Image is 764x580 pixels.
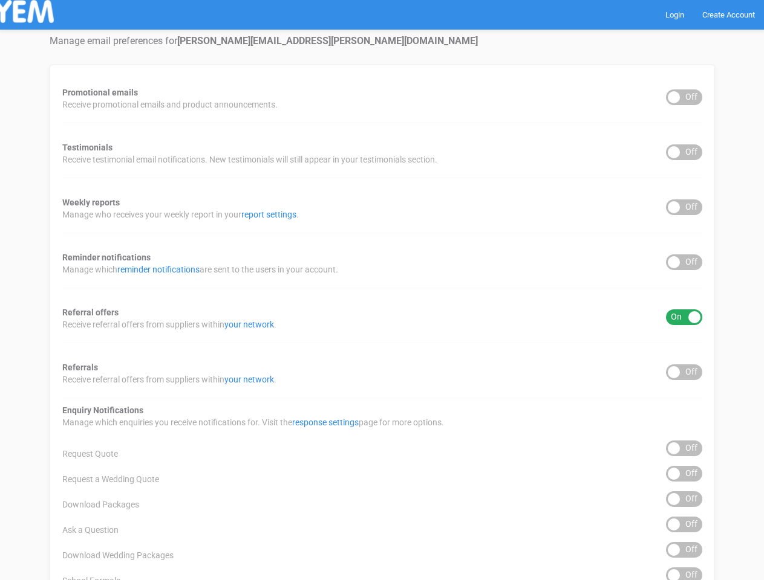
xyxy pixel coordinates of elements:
span: Receive testimonial email notifications. New testimonials will still appear in your testimonials ... [62,153,437,166]
span: Receive referral offers from suppliers within . [62,318,276,330]
strong: Weekly reports [62,198,120,207]
strong: Referral offers [62,308,119,317]
strong: Testimonials [62,143,113,152]
strong: Reminder notifications [62,253,151,262]
a: your network [224,320,274,329]
span: Request Quote [62,448,118,460]
span: Receive referral offers from suppliers within . [62,373,276,385]
a: response settings [292,417,359,427]
a: your network [224,375,274,384]
span: Manage which are sent to the users in your account. [62,263,338,275]
strong: [PERSON_NAME][EMAIL_ADDRESS][PERSON_NAME][DOMAIN_NAME] [177,35,478,47]
span: Download Packages [62,498,139,511]
a: report settings [241,210,296,219]
span: Manage which enquiries you receive notifications for. Visit the page for more options. [62,416,444,428]
a: reminder notifications [117,265,200,274]
span: Request a Wedding Quote [62,473,159,485]
span: Receive promotional emails and product announcements. [62,98,278,111]
span: Ask a Question [62,524,119,536]
h4: Manage email preferences for [50,36,715,47]
span: Download Wedding Packages [62,549,174,561]
strong: Promotional emails [62,88,138,97]
span: Manage who receives your weekly report in your . [62,208,299,221]
strong: Enquiry Notifications [62,405,143,415]
strong: Referrals [62,362,98,372]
